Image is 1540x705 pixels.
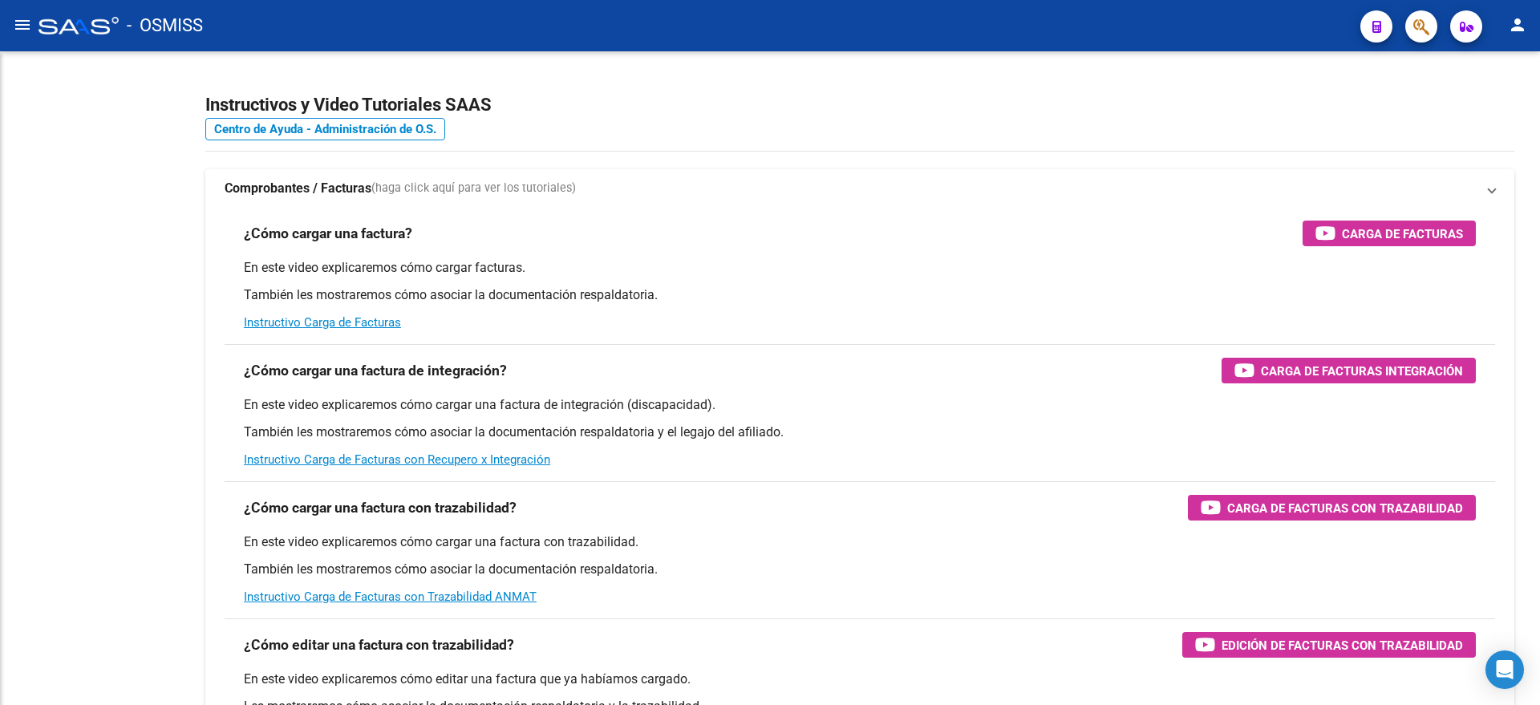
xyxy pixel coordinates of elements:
span: Carga de Facturas Integración [1261,361,1463,381]
div: Open Intercom Messenger [1485,650,1524,689]
button: Carga de Facturas [1303,221,1476,246]
mat-icon: person [1508,15,1527,34]
h3: ¿Cómo cargar una factura? [244,222,412,245]
strong: Comprobantes / Facturas [225,180,371,197]
span: - OSMISS [127,8,203,43]
p: En este video explicaremos cómo editar una factura que ya habíamos cargado. [244,671,1476,688]
span: Carga de Facturas [1342,224,1463,244]
span: Carga de Facturas con Trazabilidad [1227,498,1463,518]
h2: Instructivos y Video Tutoriales SAAS [205,90,1514,120]
a: Instructivo Carga de Facturas con Recupero x Integración [244,452,550,467]
p: También les mostraremos cómo asociar la documentación respaldatoria. [244,561,1476,578]
span: Edición de Facturas con Trazabilidad [1222,635,1463,655]
h3: ¿Cómo cargar una factura con trazabilidad? [244,496,517,519]
a: Instructivo Carga de Facturas [244,315,401,330]
button: Carga de Facturas Integración [1222,358,1476,383]
mat-icon: menu [13,15,32,34]
mat-expansion-panel-header: Comprobantes / Facturas(haga click aquí para ver los tutoriales) [205,169,1514,208]
a: Centro de Ayuda - Administración de O.S. [205,118,445,140]
span: (haga click aquí para ver los tutoriales) [371,180,576,197]
h3: ¿Cómo editar una factura con trazabilidad? [244,634,514,656]
p: También les mostraremos cómo asociar la documentación respaldatoria y el legajo del afiliado. [244,423,1476,441]
p: En este video explicaremos cómo cargar una factura con trazabilidad. [244,533,1476,551]
h3: ¿Cómo cargar una factura de integración? [244,359,507,382]
p: En este video explicaremos cómo cargar una factura de integración (discapacidad). [244,396,1476,414]
p: En este video explicaremos cómo cargar facturas. [244,259,1476,277]
button: Edición de Facturas con Trazabilidad [1182,632,1476,658]
p: También les mostraremos cómo asociar la documentación respaldatoria. [244,286,1476,304]
a: Instructivo Carga de Facturas con Trazabilidad ANMAT [244,590,537,604]
button: Carga de Facturas con Trazabilidad [1188,495,1476,521]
